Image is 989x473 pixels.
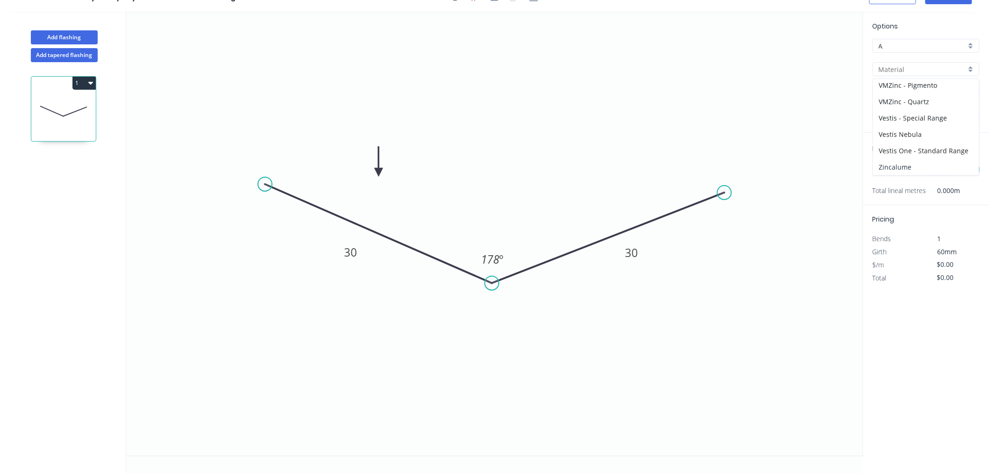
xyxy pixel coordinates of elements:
[938,234,941,243] span: 1
[500,251,504,267] tspan: º
[873,273,887,282] span: Total
[344,244,357,260] tspan: 30
[879,41,966,51] input: Price level
[873,77,979,93] div: VMZinc - Pigmento
[938,247,957,256] span: 60mm
[31,30,98,44] button: Add flashing
[873,21,898,31] span: Options
[72,77,96,90] button: 1
[873,184,926,197] span: Total lineal metres
[126,12,863,456] svg: 0
[873,143,979,159] div: Vestis One - Standard Range
[873,234,891,243] span: Bends
[873,247,887,256] span: Girth
[873,93,979,110] div: VMZinc - Quartz
[873,110,979,126] div: Vestis - Special Range
[481,251,500,267] tspan: 178
[873,260,884,269] span: $/m
[625,245,638,260] tspan: 30
[873,126,979,143] div: Vestis Nebula
[873,215,895,224] span: Pricing
[926,184,960,197] span: 0.000m
[879,64,966,74] input: Material
[873,159,979,175] div: Zincalume
[31,48,98,62] button: Add tapered flashing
